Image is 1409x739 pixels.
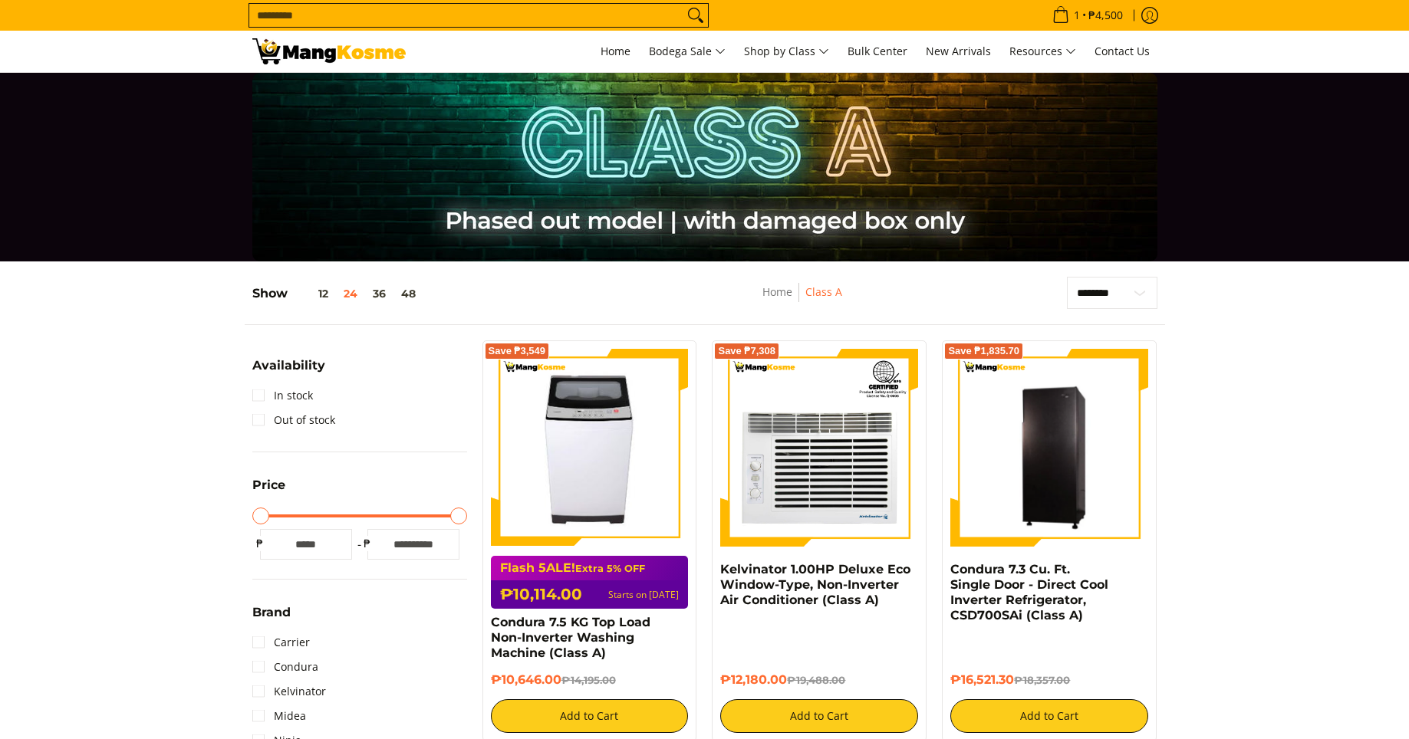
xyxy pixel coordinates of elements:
button: 24 [336,287,365,300]
summary: Open [252,360,325,383]
a: Bulk Center [840,31,915,72]
h6: ₱12,180.00 [720,672,918,688]
span: • [1048,7,1128,24]
button: Add to Cart [950,699,1148,733]
a: Contact Us [1087,31,1157,72]
span: ₱ [252,536,268,551]
img: Kelvinator 1.00HP Deluxe Eco Window-Type, Non-Inverter Air Conditioner (Class A) [720,349,918,547]
a: Kelvinator 1.00HP Deluxe Eco Window-Type, Non-Inverter Air Conditioner (Class A) [720,562,910,607]
button: 12 [288,287,336,300]
a: Carrier [252,630,310,655]
a: Home [593,31,638,72]
span: 1 [1072,10,1082,21]
button: 48 [393,287,423,300]
a: Class A [805,284,842,299]
button: Search [683,4,708,27]
span: Contact Us [1095,44,1150,58]
span: Brand [252,606,291,619]
summary: Open [252,479,285,503]
h6: ₱16,521.30 [950,672,1148,688]
a: In stock [252,383,313,408]
del: ₱14,195.00 [561,674,616,686]
span: ₱4,500 [1086,10,1125,21]
a: Resources [1002,31,1084,72]
img: condura-7.5kg-topload-non-inverter-washing-machine-class-c-full-view-mang-kosme [497,349,683,547]
span: New Arrivals [926,44,991,58]
span: Save ₱7,308 [718,347,775,356]
button: 36 [365,287,393,300]
a: Shop by Class [736,31,837,72]
h6: ₱10,646.00 [491,672,689,688]
a: Out of stock [252,408,335,432]
span: Home [601,44,630,58]
h5: Show [252,286,423,301]
a: Condura 7.5 KG Top Load Non-Inverter Washing Machine (Class A) [491,615,650,660]
span: Price [252,479,285,491]
span: Bulk Center [848,44,907,58]
a: New Arrivals [918,31,999,72]
del: ₱19,488.00 [787,674,845,686]
span: Bodega Sale [649,42,726,61]
span: Availability [252,360,325,372]
span: Shop by Class [744,42,829,61]
a: Kelvinator [252,679,326,704]
button: Add to Cart [720,699,918,733]
summary: Open [252,606,291,630]
a: Condura [252,655,318,679]
nav: Breadcrumbs [668,283,937,317]
nav: Main Menu [421,31,1157,72]
img: Condura 7.3 Cu. Ft. Single Door - Direct Cool Inverter Refrigerator, CSD700SAi (Class A) [950,351,1148,544]
span: Save ₱3,549 [489,347,546,356]
span: ₱ [360,536,375,551]
a: Home [762,284,792,299]
span: Save ₱1,835.70 [948,347,1019,356]
a: Bodega Sale [641,31,733,72]
img: Class A | Mang Kosme [252,38,406,64]
a: Condura 7.3 Cu. Ft. Single Door - Direct Cool Inverter Refrigerator, CSD700SAi (Class A) [950,562,1108,622]
del: ₱18,357.00 [1014,674,1070,686]
button: Add to Cart [491,699,689,733]
a: Midea [252,704,306,728]
span: Resources [1009,42,1076,61]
